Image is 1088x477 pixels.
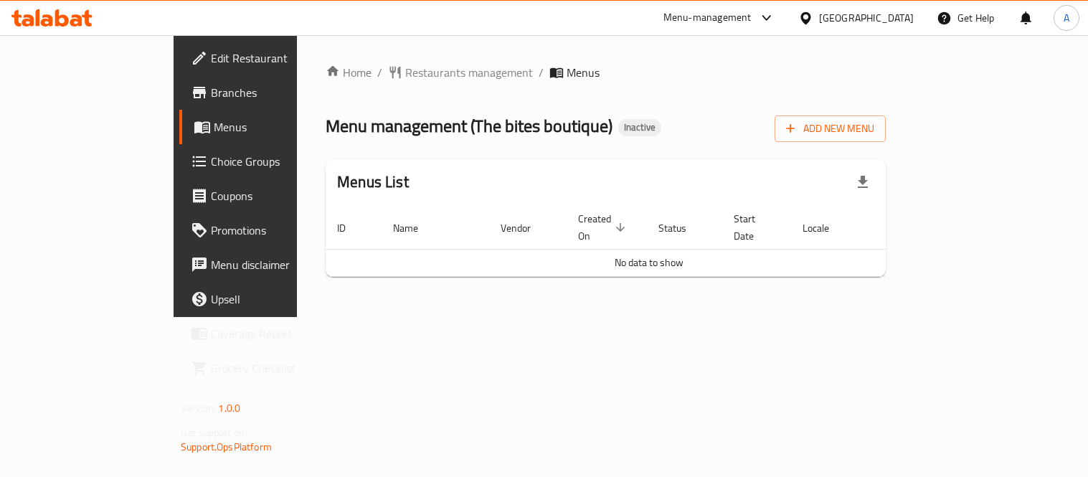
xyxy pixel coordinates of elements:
[211,256,344,273] span: Menu disclaimer
[181,438,272,456] a: Support.OpsPlatform
[618,119,661,136] div: Inactive
[179,179,355,213] a: Coupons
[326,64,886,81] nav: breadcrumb
[734,210,774,245] span: Start Date
[326,110,612,142] span: Menu management ( The bites boutique )
[179,247,355,282] a: Menu disclaimer
[618,121,661,133] span: Inactive
[377,64,382,81] li: /
[1064,10,1069,26] span: A
[211,291,344,308] span: Upsell
[181,399,216,417] span: Version:
[539,64,544,81] li: /
[218,399,240,417] span: 1.0.0
[615,253,683,272] span: No data to show
[211,222,344,239] span: Promotions
[211,84,344,101] span: Branches
[337,171,409,193] h2: Menus List
[179,110,355,144] a: Menus
[865,206,973,250] th: Actions
[775,115,886,142] button: Add New Menu
[388,64,533,81] a: Restaurants management
[501,219,549,237] span: Vendor
[567,64,600,81] span: Menus
[181,423,247,442] span: Get support on:
[846,165,880,199] div: Export file
[179,351,355,385] a: Grocery Checklist
[658,219,705,237] span: Status
[211,325,344,342] span: Coverage Report
[179,41,355,75] a: Edit Restaurant
[405,64,533,81] span: Restaurants management
[786,120,874,138] span: Add New Menu
[211,153,344,170] span: Choice Groups
[211,359,344,377] span: Grocery Checklist
[179,144,355,179] a: Choice Groups
[337,219,364,237] span: ID
[211,187,344,204] span: Coupons
[393,219,437,237] span: Name
[326,206,973,277] table: enhanced table
[578,210,630,245] span: Created On
[179,316,355,351] a: Coverage Report
[179,75,355,110] a: Branches
[663,9,752,27] div: Menu-management
[819,10,914,26] div: [GEOGRAPHIC_DATA]
[214,118,344,136] span: Menus
[211,49,344,67] span: Edit Restaurant
[179,213,355,247] a: Promotions
[803,219,848,237] span: Locale
[179,282,355,316] a: Upsell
